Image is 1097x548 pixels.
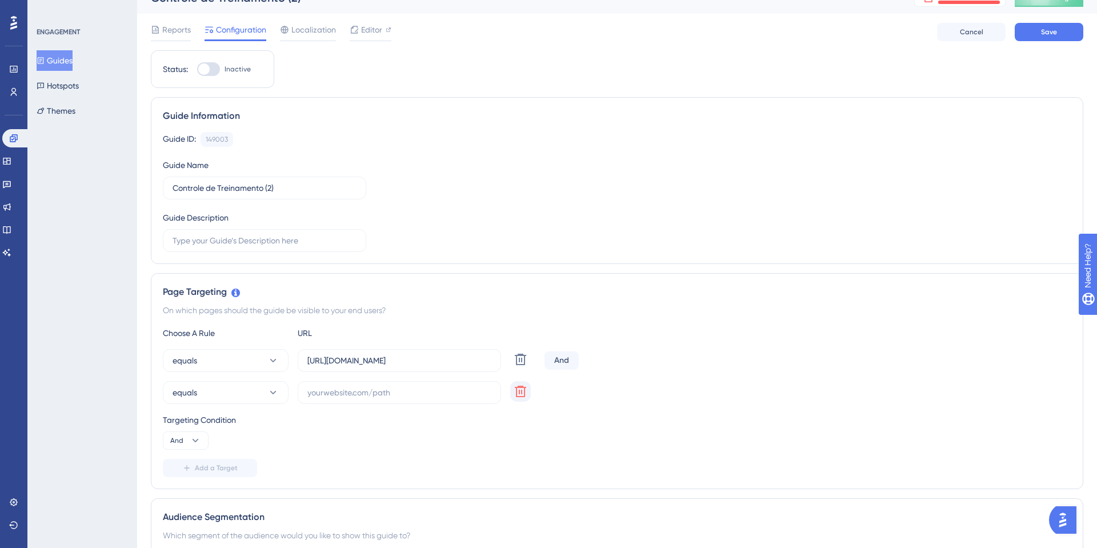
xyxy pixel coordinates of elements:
[163,62,188,76] div: Status:
[163,431,209,450] button: And
[216,23,266,37] span: Configuration
[195,463,238,473] span: Add a Target
[361,23,382,37] span: Editor
[173,234,357,247] input: Type your Guide’s Description here
[163,413,1071,427] div: Targeting Condition
[163,158,209,172] div: Guide Name
[298,326,423,340] div: URL
[37,27,80,37] div: ENGAGEMENT
[163,303,1071,317] div: On which pages should the guide be visible to your end users?
[307,386,491,399] input: yourwebsite.com/path
[37,101,75,121] button: Themes
[37,75,79,96] button: Hotspots
[163,109,1071,123] div: Guide Information
[163,381,289,404] button: equals
[163,510,1071,524] div: Audience Segmentation
[545,351,579,370] div: And
[291,23,336,37] span: Localization
[163,211,229,225] div: Guide Description
[163,529,1071,542] div: Which segment of the audience would you like to show this guide to?
[225,65,251,74] span: Inactive
[163,132,196,147] div: Guide ID:
[960,27,983,37] span: Cancel
[37,50,73,71] button: Guides
[307,354,491,367] input: yourwebsite.com/path
[173,386,197,399] span: equals
[1041,27,1057,37] span: Save
[163,459,257,477] button: Add a Target
[163,349,289,372] button: equals
[937,23,1006,41] button: Cancel
[1049,503,1083,537] iframe: UserGuiding AI Assistant Launcher
[163,285,1071,299] div: Page Targeting
[173,354,197,367] span: equals
[206,135,228,144] div: 149003
[162,23,191,37] span: Reports
[170,436,183,445] span: And
[27,3,71,17] span: Need Help?
[163,326,289,340] div: Choose A Rule
[1015,23,1083,41] button: Save
[173,182,357,194] input: Type your Guide’s Name here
